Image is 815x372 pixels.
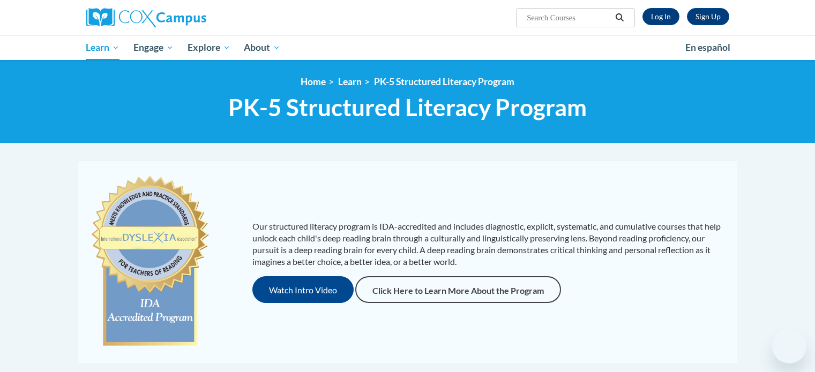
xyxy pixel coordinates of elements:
a: PK-5 Structured Literacy Program [374,76,514,87]
a: Cox Campus [86,8,290,27]
img: Cox Campus [86,8,206,27]
a: Learn [338,76,362,87]
a: Click Here to Learn More About the Program [355,276,561,303]
a: Home [301,76,326,87]
a: Learn [79,35,127,60]
span: Explore [188,41,230,54]
button: Watch Intro Video [252,276,354,303]
div: Main menu [70,35,745,60]
img: c477cda6-e343-453b-bfce-d6f9e9818e1c.png [89,171,212,353]
span: PK-5 Structured Literacy Program [228,93,587,122]
span: En español [685,42,730,53]
a: About [237,35,287,60]
a: Register [687,8,729,25]
a: Log In [642,8,679,25]
a: Engage [126,35,181,60]
a: Explore [181,35,237,60]
p: Our structured literacy program is IDA-accredited and includes diagnostic, explicit, systematic, ... [252,221,727,268]
button: Search [611,11,627,24]
a: En español [678,36,737,59]
input: Search Courses [526,11,611,24]
span: About [244,41,280,54]
span: Learn [86,41,119,54]
span: Engage [133,41,174,54]
iframe: Button to launch messaging window [772,329,806,363]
